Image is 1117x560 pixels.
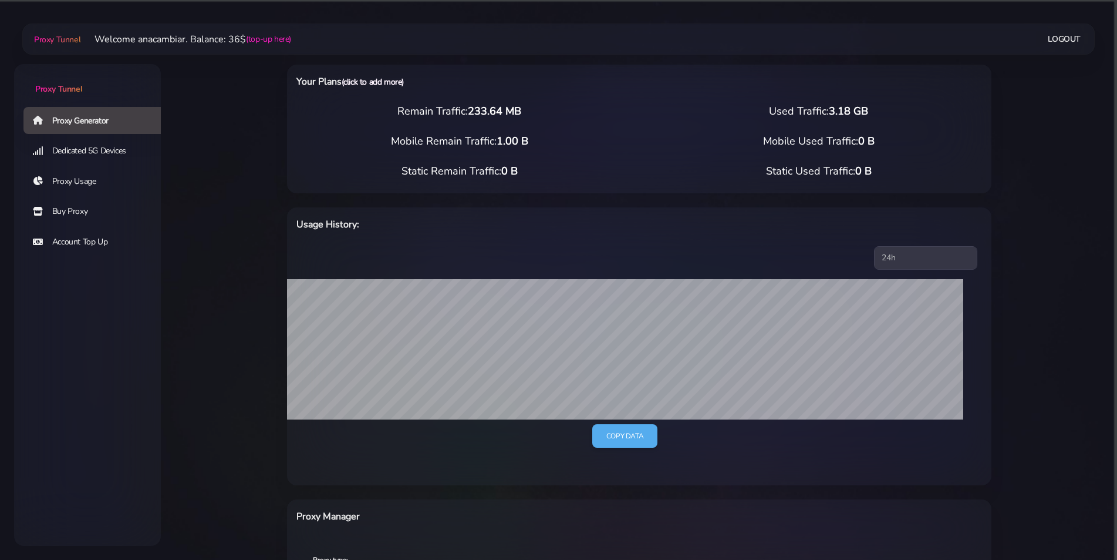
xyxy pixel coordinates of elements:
span: 233.64 MB [468,104,521,118]
a: Account Top Up [23,229,170,256]
span: Proxy Tunnel [34,34,80,45]
a: Copy data [592,424,657,448]
a: Logout [1048,28,1081,50]
div: Static Remain Traffic: [280,163,639,179]
div: Mobile Used Traffic: [639,133,998,149]
span: 0 B [501,164,518,178]
h6: Usage History: [296,217,690,232]
div: Static Used Traffic: [639,163,998,179]
span: 0 B [855,164,872,178]
span: 1.00 B [497,134,528,148]
a: Proxy Tunnel [32,30,80,49]
span: Proxy Tunnel [35,83,82,95]
a: Proxy Usage [23,168,170,195]
div: Remain Traffic: [280,103,639,119]
a: Dedicated 5G Devices [23,138,170,165]
a: (click to add more) [342,76,404,88]
h6: Your Plans [296,74,690,89]
a: (top-up here) [246,33,291,45]
span: 0 B [858,134,875,148]
a: Proxy Generator [23,107,170,134]
div: Mobile Remain Traffic: [280,133,639,149]
span: 3.18 GB [829,104,868,118]
a: Proxy Tunnel [14,64,161,95]
a: Buy Proxy [23,198,170,225]
div: Used Traffic: [639,103,998,119]
h6: Proxy Manager [296,509,690,524]
iframe: Webchat Widget [1060,503,1102,545]
li: Welcome anacambiar. Balance: 36$ [80,32,291,46]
